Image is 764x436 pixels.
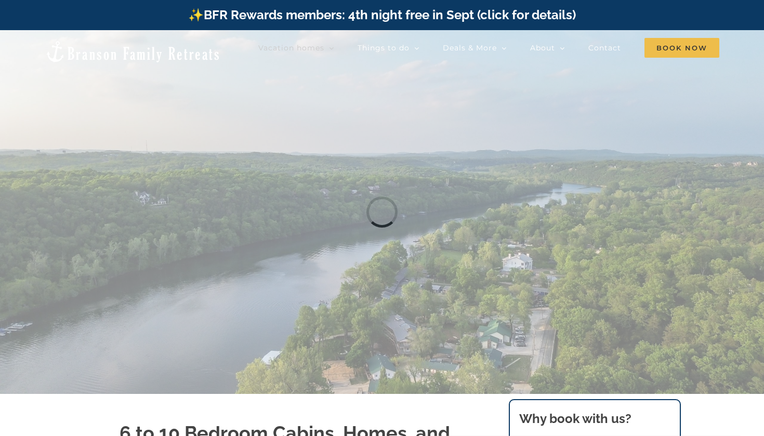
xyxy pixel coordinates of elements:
a: Book Now [644,37,719,58]
a: Contact [588,37,621,58]
a: About [530,37,565,58]
span: Things to do [358,44,410,51]
img: Branson Family Retreats Logo [45,40,221,63]
a: Things to do [358,37,419,58]
a: Deals & More [443,37,507,58]
nav: Main Menu [258,37,719,58]
span: Contact [588,44,621,51]
a: ✨BFR Rewards members: 4th night free in Sept (click for details) [188,7,576,22]
h3: Why book with us? [519,409,671,428]
a: Vacation homes [258,37,334,58]
span: About [530,44,555,51]
span: Book Now [644,38,719,58]
span: Deals & More [443,44,497,51]
span: Vacation homes [258,44,324,51]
